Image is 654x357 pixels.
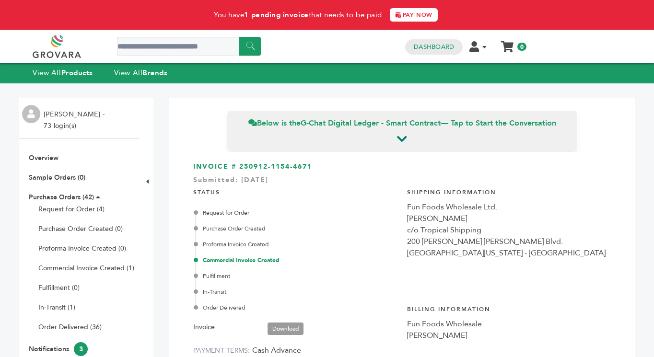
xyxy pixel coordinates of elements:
a: View AllBrands [114,68,168,78]
label: PAYMENT TERMS: [193,346,250,355]
div: [PERSON_NAME] [407,330,611,341]
a: Sample Orders (0) [29,173,85,182]
input: Search a product or brand... [117,37,261,56]
a: Order Delivered (36) [38,322,102,332]
h3: INVOICE # 250912-1154-4671 [193,162,611,172]
div: Proforma Invoice Created [196,240,397,249]
div: Submitted: [DATE] [193,175,611,190]
div: Fun Foods Wholesale [407,318,611,330]
h4: STATUS [193,181,397,201]
a: Proforma Invoice Created (0) [38,244,126,253]
div: 200 [PERSON_NAME] [PERSON_NAME] Blvd. [407,236,611,247]
a: Purchase Order Created (0) [38,224,123,233]
div: [PERSON_NAME] [407,213,611,224]
h4: Billing Information [407,298,611,318]
strong: G-Chat Digital Ledger - Smart Contract [301,118,441,128]
span: You have that needs to be paid [214,10,382,20]
span: Below is the — Tap to Start the Conversation [248,118,556,128]
div: [GEOGRAPHIC_DATA][US_STATE] - [GEOGRAPHIC_DATA] [407,247,611,259]
h4: Shipping Information [407,181,611,201]
li: [PERSON_NAME] - 73 login(s) [44,109,107,132]
a: My Cart [502,38,513,48]
div: Fun Foods Wholesale Ltd. [407,201,611,213]
div: Fulfillment [196,272,397,280]
a: Fulfillment (0) [38,283,80,292]
div: In-Transit [196,288,397,296]
a: Dashboard [414,43,454,51]
div: c/o Tropical Shipping [407,224,611,236]
a: Purchase Orders (42) [29,193,94,202]
a: Overview [29,153,58,162]
a: Request for Order (4) [38,205,105,214]
a: Download [268,322,304,335]
a: PAY NOW [390,8,438,22]
div: Commercial Invoice Created [196,256,397,265]
label: Invoice [193,322,215,333]
span: 3 [74,342,88,356]
strong: Brands [142,68,167,78]
a: Notifications3 [29,345,88,354]
div: Purchase Order Created [196,224,397,233]
span: 0 [517,43,526,51]
a: View AllProducts [33,68,93,78]
strong: Products [61,68,93,78]
a: In-Transit (1) [38,303,75,312]
strong: 1 pending invoice [244,10,308,20]
span: Cash Advance [252,345,301,356]
div: Request for Order [196,208,397,217]
a: Commercial Invoice Created (1) [38,264,134,273]
img: profile.png [22,105,40,123]
div: Order Delivered [196,303,397,312]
